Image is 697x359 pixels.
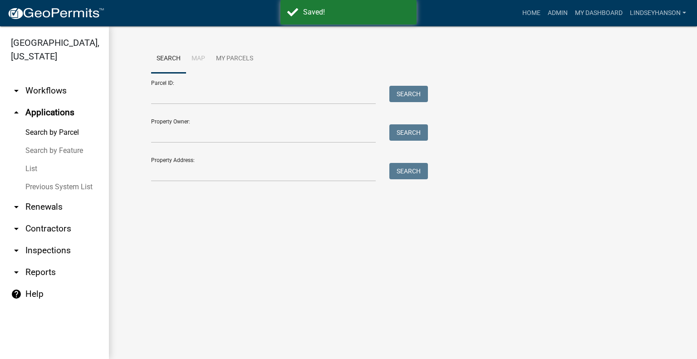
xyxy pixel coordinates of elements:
[571,5,626,22] a: My Dashboard
[544,5,571,22] a: Admin
[626,5,690,22] a: Lindseyhanson
[389,124,428,141] button: Search
[389,86,428,102] button: Search
[11,85,22,96] i: arrow_drop_down
[11,107,22,118] i: arrow_drop_up
[11,202,22,212] i: arrow_drop_down
[11,267,22,278] i: arrow_drop_down
[211,44,259,74] a: My Parcels
[11,223,22,234] i: arrow_drop_down
[519,5,544,22] a: Home
[11,245,22,256] i: arrow_drop_down
[11,289,22,300] i: help
[151,44,186,74] a: Search
[303,7,410,18] div: Saved!
[389,163,428,179] button: Search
